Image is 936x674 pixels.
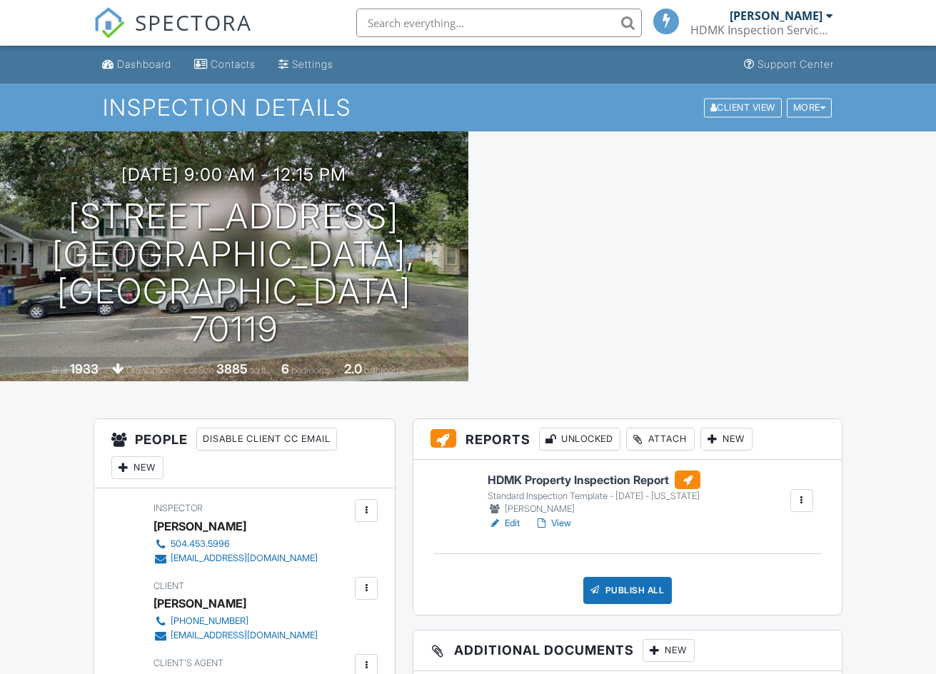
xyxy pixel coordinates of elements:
[154,580,184,591] span: Client
[94,419,395,488] h3: People
[23,198,446,348] h1: [STREET_ADDRESS] [GEOGRAPHIC_DATA], [GEOGRAPHIC_DATA] 70119
[154,537,318,551] a: 504.453.5996
[583,577,673,604] div: Publish All
[273,51,339,78] a: Settings
[626,428,695,451] div: Attach
[96,51,177,78] a: Dashboard
[216,361,248,376] div: 3885
[758,58,834,70] div: Support Center
[52,365,68,376] span: Built
[126,365,171,376] span: crawlspace
[70,361,99,376] div: 1933
[111,456,163,479] div: New
[94,19,252,49] a: SPECTORA
[171,538,230,550] div: 504.453.5996
[196,428,337,451] div: Disable Client CC Email
[292,58,333,70] div: Settings
[364,365,405,376] span: bathrooms
[291,365,331,376] span: bedrooms
[738,51,840,78] a: Support Center
[188,51,261,78] a: Contacts
[94,7,125,39] img: The Best Home Inspection Software - Spectora
[171,630,318,641] div: [EMAIL_ADDRESS][DOMAIN_NAME]
[171,553,318,564] div: [EMAIL_ADDRESS][DOMAIN_NAME]
[154,593,246,614] div: [PERSON_NAME]
[250,365,268,376] span: sq.ft.
[534,516,571,530] a: View
[154,628,318,643] a: [EMAIL_ADDRESS][DOMAIN_NAME]
[488,502,700,516] div: [PERSON_NAME]
[356,9,642,37] input: Search everything...
[171,615,248,627] div: [PHONE_NUMBER]
[154,515,246,537] div: [PERSON_NAME]
[154,614,318,628] a: [PHONE_NUMBER]
[154,658,223,668] span: Client's Agent
[281,361,289,376] div: 6
[703,101,785,112] a: Client View
[184,365,214,376] span: Lot Size
[488,471,700,516] a: HDMK Property Inspection Report Standard Inspection Template - [DATE] - [US_STATE] [PERSON_NAME]
[787,98,832,117] div: More
[488,491,700,502] div: Standard Inspection Template - [DATE] - [US_STATE]
[488,471,700,489] h6: HDMK Property Inspection Report
[730,9,822,23] div: [PERSON_NAME]
[344,361,362,376] div: 2.0
[117,58,171,70] div: Dashboard
[413,419,842,460] h3: Reports
[154,551,318,565] a: [EMAIL_ADDRESS][DOMAIN_NAME]
[103,95,833,120] h1: Inspection Details
[700,428,753,451] div: New
[704,98,782,117] div: Client View
[690,23,833,37] div: HDMK Inspection Services - NOLA
[539,428,620,451] div: Unlocked
[135,7,252,37] span: SPECTORA
[154,503,203,513] span: Inspector
[488,516,520,530] a: Edit
[643,639,695,662] div: New
[413,630,842,671] h3: Additional Documents
[211,58,256,70] div: Contacts
[121,165,346,184] h3: [DATE] 9:00 am - 12:15 pm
